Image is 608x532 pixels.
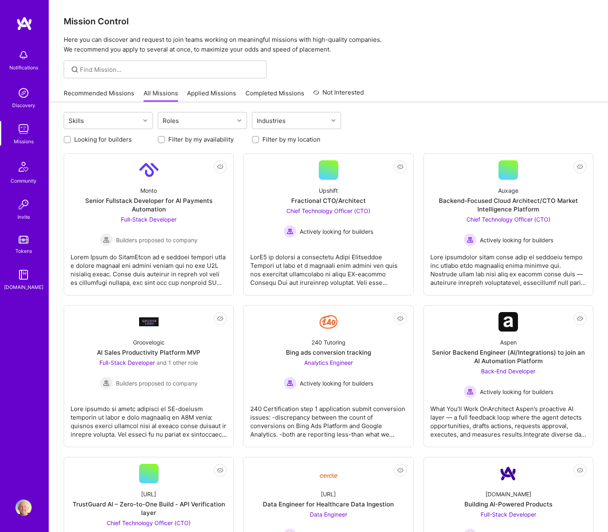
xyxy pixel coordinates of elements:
[97,348,200,357] div: AI Sales Productivity Platform MVP
[237,118,241,123] i: icon Chevron
[71,500,227,517] div: TrustGuard AI – Zero-to-One Build - API Verification layer
[321,490,336,498] div: [URL]
[157,359,198,366] span: and 1 other role
[116,379,198,388] span: Builders proposed to company
[430,312,587,440] a: Company LogoAspenSenior Backend Engineer (AI/Integrations) to join an AI Automation PlatformBack-...
[9,63,38,72] div: Notifications
[500,338,517,347] div: Aspen
[100,233,113,246] img: Builders proposed to company
[139,317,159,326] img: Company Logo
[168,135,234,144] label: Filter by my availability
[486,490,531,498] div: [DOMAIN_NAME]
[319,312,338,332] img: Company Logo
[107,519,191,526] span: Chief Technology Officer (CTO)
[480,388,553,396] span: Actively looking for builders
[481,511,536,518] span: Full-Stack Developer
[430,246,587,287] div: Lore ipsumdolor sitam conse adip el seddoeiu tempo inc utlabo etdo magnaaliq enima minimve qui. N...
[319,467,338,480] img: Company Logo
[71,312,227,440] a: Company LogoGroovelogicAI Sales Productivity Platform MVPFull-Stack Developer and 1 other roleBui...
[577,467,583,474] i: icon EyeClosed
[100,377,113,390] img: Builders proposed to company
[331,118,335,123] i: icon Chevron
[140,186,157,195] div: Monto
[480,236,553,244] span: Actively looking for builders
[250,312,406,440] a: Company Logo240 TutoringBing ads conversion trackingAnalytics Engineer Actively looking for build...
[67,115,86,127] div: Skills
[217,467,223,474] i: icon EyeClosed
[466,216,550,223] span: Chief Technology Officer (CTO)
[577,315,583,322] i: icon EyeClosed
[284,225,296,238] img: Actively looking for builders
[498,186,518,195] div: Auxage
[300,227,373,236] span: Actively looking for builders
[64,16,593,26] h3: Mission Control
[15,247,32,255] div: Tokens
[17,213,30,221] div: Invite
[99,359,155,366] span: Full-Stack Developer
[64,35,593,54] p: Here you can discover and request to join teams working on meaningful missions with high-quality ...
[313,88,364,102] a: Not Interested
[14,157,33,177] img: Community
[430,348,587,365] div: Senior Backend Engineer (AI/Integrations) to join an AI Automation Platform
[139,160,159,180] img: Company Logo
[286,348,371,357] div: Bing ads conversion tracking
[397,467,404,474] i: icon EyeClosed
[71,196,227,213] div: Senior Fullstack Developer for AI Payments Automation
[577,164,583,170] i: icon EyeClosed
[15,121,32,137] img: teamwork
[143,118,147,123] i: icon Chevron
[15,47,32,63] img: bell
[262,135,320,144] label: Filter by my location
[133,338,165,347] div: Groovelogic
[498,312,518,332] img: Company Logo
[284,377,296,390] img: Actively looking for builders
[430,160,587,289] a: AuxageBackend-Focused Cloud Architect/CTO Market Intelligence PlatformChief Technology Officer (C...
[13,500,34,516] a: User Avatar
[121,216,176,223] span: Full-Stack Developer
[15,267,32,283] img: guide book
[245,89,304,102] a: Completed Missions
[12,101,35,110] div: Discovery
[498,464,518,483] img: Company Logo
[312,338,346,347] div: 240 Tutoring
[481,368,535,375] span: Back-End Developer
[286,207,370,214] span: Chief Technology Officer (CTO)
[300,379,373,388] span: Actively looking for builders
[71,398,227,439] div: Lore ipsumdo si ametc adipisci el SE-doeiusm temporin ut labor e dolo magnaaliq en A8M venia: qui...
[70,65,79,74] i: icon SearchGrey
[430,398,587,439] div: What You’ll Work OnArchitect Aspen’s proactive AI layer — a full feedback loop where the agent de...
[15,85,32,101] img: discovery
[74,135,132,144] label: Looking for builders
[161,115,181,127] div: Roles
[144,89,178,102] a: All Missions
[397,315,404,322] i: icon EyeClosed
[15,500,32,516] img: User Avatar
[71,246,227,287] div: Lorem Ipsum do SitamEtcon ad e seddoei tempori utla e dolore magnaal eni admini veniam qui no exe...
[217,164,223,170] i: icon EyeClosed
[464,385,477,398] img: Actively looking for builders
[291,196,366,205] div: Fractional CTO/Architect
[187,89,236,102] a: Applied Missions
[319,186,338,195] div: Upshift
[397,164,404,170] i: icon EyeClosed
[19,236,28,243] img: tokens
[250,398,406,439] div: 240 Certification step 1 application submit conversion issues: -discrepancy between the count of ...
[304,359,353,366] span: Analytics Engineer
[15,196,32,213] img: Invite
[464,233,477,246] img: Actively looking for builders
[255,115,288,127] div: Industries
[464,500,552,508] div: Building AI-Powered Products
[4,283,43,291] div: [DOMAIN_NAME]
[217,315,223,322] i: icon EyeClosed
[141,490,156,498] div: [URL]
[310,511,347,518] span: Data Engineer
[64,89,134,102] a: Recommended Missions
[430,196,587,213] div: Backend-Focused Cloud Architect/CTO Market Intelligence Platform
[11,177,37,185] div: Community
[71,160,227,289] a: Company LogoMontoSenior Fullstack Developer for AI Payments AutomationFull-Stack Developer Builde...
[80,65,260,74] input: Find Mission...
[116,236,198,244] span: Builders proposed to company
[263,500,394,508] div: Data Engineer for Healthcare Data Ingestion
[250,246,406,287] div: LorE5 ip dolorsi a consectetu Adipi Elitseddoe Tempori ut labo et d magnaali enim admini ven quis...
[16,16,32,31] img: logo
